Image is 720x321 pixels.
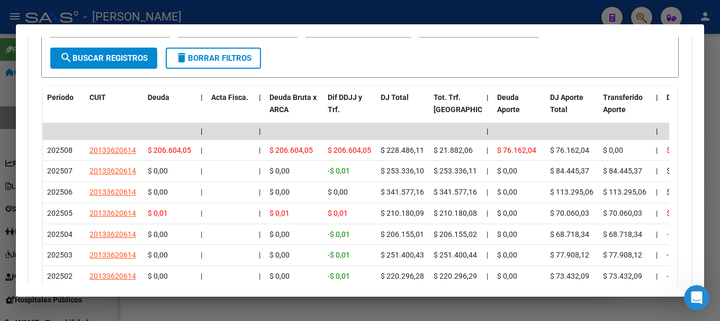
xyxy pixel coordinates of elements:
[269,93,317,114] span: Deuda Bruta x ARCA
[656,146,658,154] span: |
[201,272,202,280] span: |
[259,146,260,154] span: |
[50,48,157,69] button: Buscar Registros
[429,86,482,133] datatable-header-cell: Tot. Trf. Bruto
[381,209,424,217] span: $ 210.180,09
[148,188,168,196] span: $ 0,00
[497,272,517,280] span: $ 0,00
[269,209,290,217] span: $ 0,01
[259,209,260,217] span: |
[196,86,207,133] datatable-header-cell: |
[269,167,290,175] span: $ 0,00
[47,230,73,239] span: 202504
[603,167,642,175] span: $ 84.445,37
[60,53,148,63] span: Buscar Registros
[487,127,489,135] span: |
[259,251,260,259] span: |
[201,209,202,217] span: |
[89,251,136,259] span: 20133620614
[89,188,136,196] span: 20133620614
[201,251,202,259] span: |
[667,188,687,196] span: $ 0,00
[662,86,715,133] datatable-header-cell: Deuda Contr.
[550,230,589,239] span: $ 68.718,34
[656,93,658,102] span: |
[269,146,313,154] span: $ 206.604,05
[328,93,362,114] span: Dif DDJJ y Trf.
[269,230,290,239] span: $ 0,00
[652,86,662,133] datatable-header-cell: |
[148,272,168,280] span: $ 0,00
[89,146,136,154] span: 20133620614
[381,251,424,259] span: $ 251.400,43
[497,167,517,175] span: $ 0,00
[550,146,589,154] span: $ 76.162,04
[656,230,658,239] span: |
[487,251,488,259] span: |
[603,272,642,280] span: $ 73.432,09
[259,93,261,102] span: |
[656,251,658,259] span: |
[328,230,350,239] span: -$ 0,01
[487,272,488,280] span: |
[381,272,424,280] span: $ 220.296,28
[667,209,687,217] span: $ 0,01
[667,251,689,259] span: -$ 0,01
[259,188,260,196] span: |
[599,86,652,133] datatable-header-cell: Transferido Aporte
[323,86,376,133] datatable-header-cell: Dif DDJJ y Trf.
[255,86,265,133] datatable-header-cell: |
[667,230,689,239] span: -$ 0,01
[328,167,350,175] span: -$ 0,01
[550,251,589,259] span: $ 77.908,12
[47,167,73,175] span: 202507
[381,167,424,175] span: $ 253.336,10
[487,146,488,154] span: |
[60,51,73,64] mat-icon: search
[207,86,255,133] datatable-header-cell: Acta Fisca.
[89,272,136,280] span: 20133620614
[259,272,260,280] span: |
[497,188,517,196] span: $ 0,00
[89,93,106,102] span: CUIT
[201,167,202,175] span: |
[259,127,261,135] span: |
[550,272,589,280] span: $ 73.432,09
[667,93,710,102] span: Deuda Contr.
[211,93,248,102] span: Acta Fisca.
[497,230,517,239] span: $ 0,00
[497,209,517,217] span: $ 0,00
[47,93,74,102] span: Período
[259,230,260,239] span: |
[667,167,687,175] span: $ 0,00
[497,251,517,259] span: $ 0,00
[265,86,323,133] datatable-header-cell: Deuda Bruta x ARCA
[667,272,689,280] span: -$ 0,01
[550,188,593,196] span: $ 113.295,06
[656,209,658,217] span: |
[550,167,589,175] span: $ 84.445,37
[434,167,477,175] span: $ 253.336,11
[497,93,520,114] span: Deuda Aporte
[381,188,424,196] span: $ 341.577,16
[47,251,73,259] span: 202503
[434,93,506,114] span: Tot. Trf. [GEOGRAPHIC_DATA]
[85,86,143,133] datatable-header-cell: CUIT
[656,167,658,175] span: |
[148,209,168,217] span: $ 0,01
[487,209,488,217] span: |
[381,146,424,154] span: $ 228.486,11
[201,127,203,135] span: |
[143,86,196,133] datatable-header-cell: Deuda
[434,230,477,239] span: $ 206.155,02
[684,285,709,310] iframe: Intercom live chat
[269,272,290,280] span: $ 0,00
[259,167,260,175] span: |
[47,272,73,280] span: 202502
[434,188,477,196] span: $ 341.577,16
[487,167,488,175] span: |
[201,146,202,154] span: |
[148,93,169,102] span: Deuda
[550,209,589,217] span: $ 70.060,03
[656,127,658,135] span: |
